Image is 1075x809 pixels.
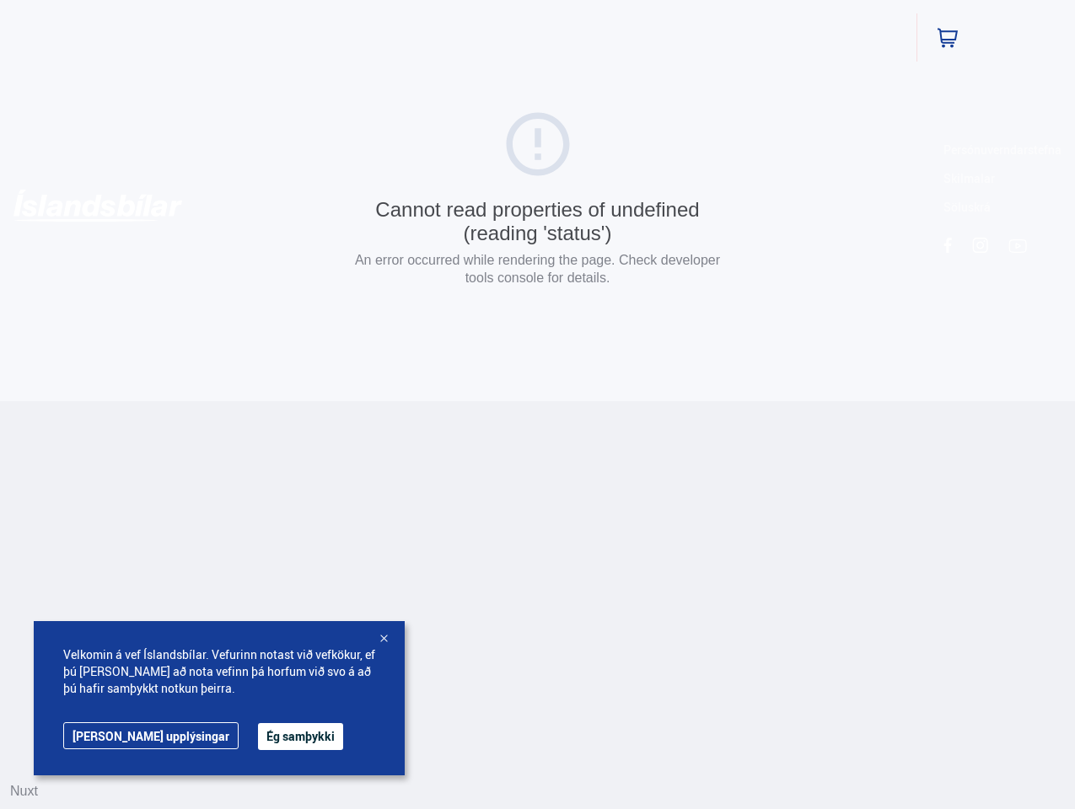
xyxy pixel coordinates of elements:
a: Persónuverndarstefna [943,142,1062,158]
a: Nuxt [10,784,38,798]
p: An error occurred while rendering the page. Check developer tools console for details. [348,251,728,287]
a: [PERSON_NAME] upplýsingar [63,722,239,749]
span: Velkomin á vef Íslandsbílar. Vefurinn notast við vefkökur, ef þú [PERSON_NAME] að nota vefinn þá ... [63,646,375,697]
div: Cannot read properties of undefined (reading 'status') [348,198,728,244]
a: Söluskrá [943,199,991,215]
a: Skilmalar [943,170,995,186]
button: Ég samþykki [258,723,343,750]
button: Opna LiveChat spjallviðmót [13,7,64,57]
